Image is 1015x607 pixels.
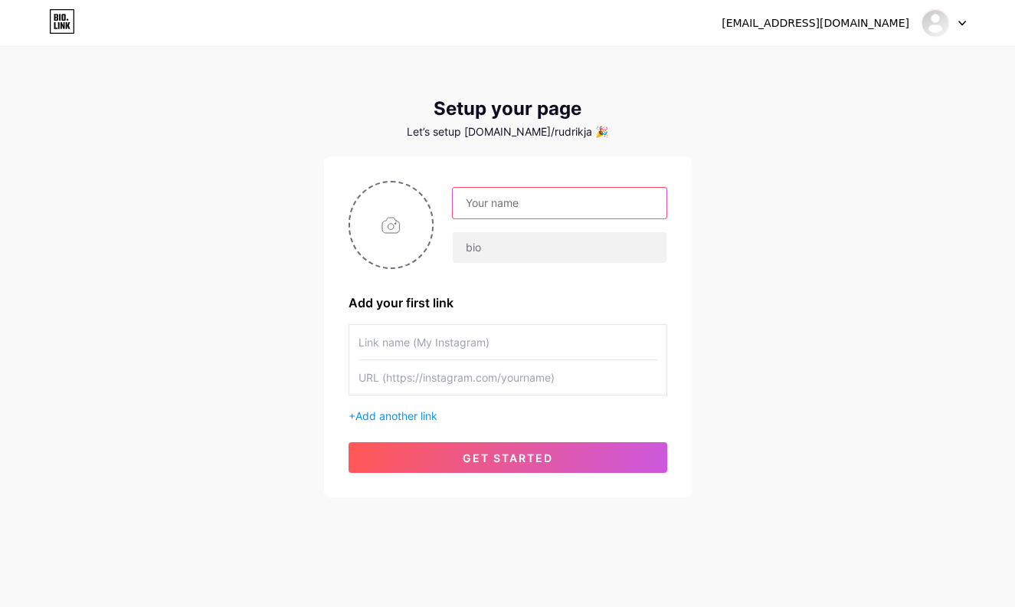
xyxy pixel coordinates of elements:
[349,408,667,424] div: +
[453,232,666,263] input: bio
[463,451,553,464] span: get started
[349,442,667,473] button: get started
[324,126,692,138] div: Let’s setup [DOMAIN_NAME]/rudrikja 🎉
[921,8,950,38] img: Rudrik Jani
[349,294,667,312] div: Add your first link
[324,98,692,120] div: Setup your page
[359,325,657,359] input: Link name (My Instagram)
[355,409,437,422] span: Add another link
[722,15,909,31] div: [EMAIL_ADDRESS][DOMAIN_NAME]
[359,360,657,395] input: URL (https://instagram.com/yourname)
[453,188,666,218] input: Your name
